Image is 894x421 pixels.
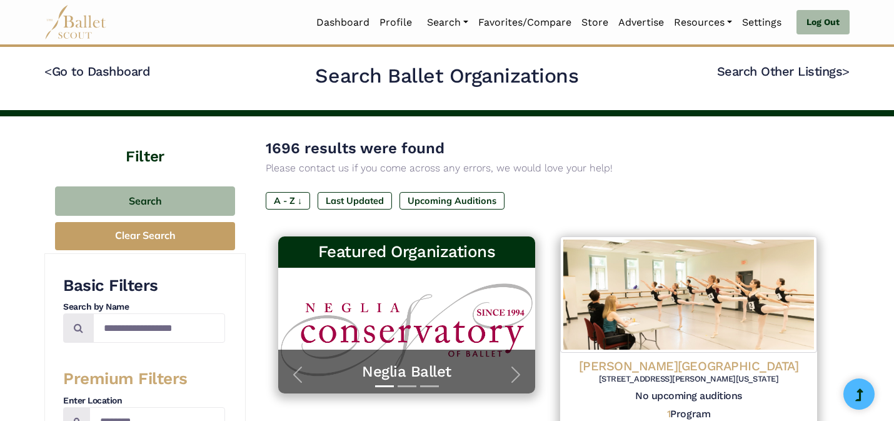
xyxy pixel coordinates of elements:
h3: Featured Organizations [288,241,525,263]
button: Slide 3 [420,379,439,393]
h6: [STREET_ADDRESS][PERSON_NAME][US_STATE] [570,374,807,385]
h3: Basic Filters [63,275,225,297]
a: Neglia Ballet [291,362,523,382]
p: Please contact us if you come across any errors, we would love your help! [266,160,830,176]
a: Store [576,9,613,36]
a: Settings [737,9,786,36]
button: Search [55,186,235,216]
img: Logo [560,236,817,353]
code: < [44,63,52,79]
label: Upcoming Auditions [399,192,505,210]
h4: Enter Location [63,395,225,407]
h4: [PERSON_NAME][GEOGRAPHIC_DATA] [570,358,807,374]
a: Profile [374,9,417,36]
span: 1696 results were found [266,139,444,157]
h5: No upcoming auditions [570,390,807,403]
code: > [842,63,850,79]
button: Clear Search [55,222,235,250]
label: A - Z ↓ [266,192,310,210]
a: Resources [669,9,737,36]
a: Search [422,9,473,36]
a: <Go to Dashboard [44,64,150,79]
button: Slide 2 [398,379,416,393]
h5: Program [667,408,710,421]
a: Search Other Listings> [717,64,850,79]
a: Favorites/Compare [473,9,576,36]
span: 1 [667,408,671,420]
a: Log Out [796,10,850,35]
h3: Premium Filters [63,368,225,390]
label: Last Updated [318,192,392,210]
a: Dashboard [311,9,374,36]
input: Search by names... [93,313,225,343]
a: Advertise [613,9,669,36]
h4: Search by Name [63,301,225,313]
h4: Filter [44,116,246,168]
button: Slide 1 [375,379,394,393]
h2: Search Ballet Organizations [315,63,578,89]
